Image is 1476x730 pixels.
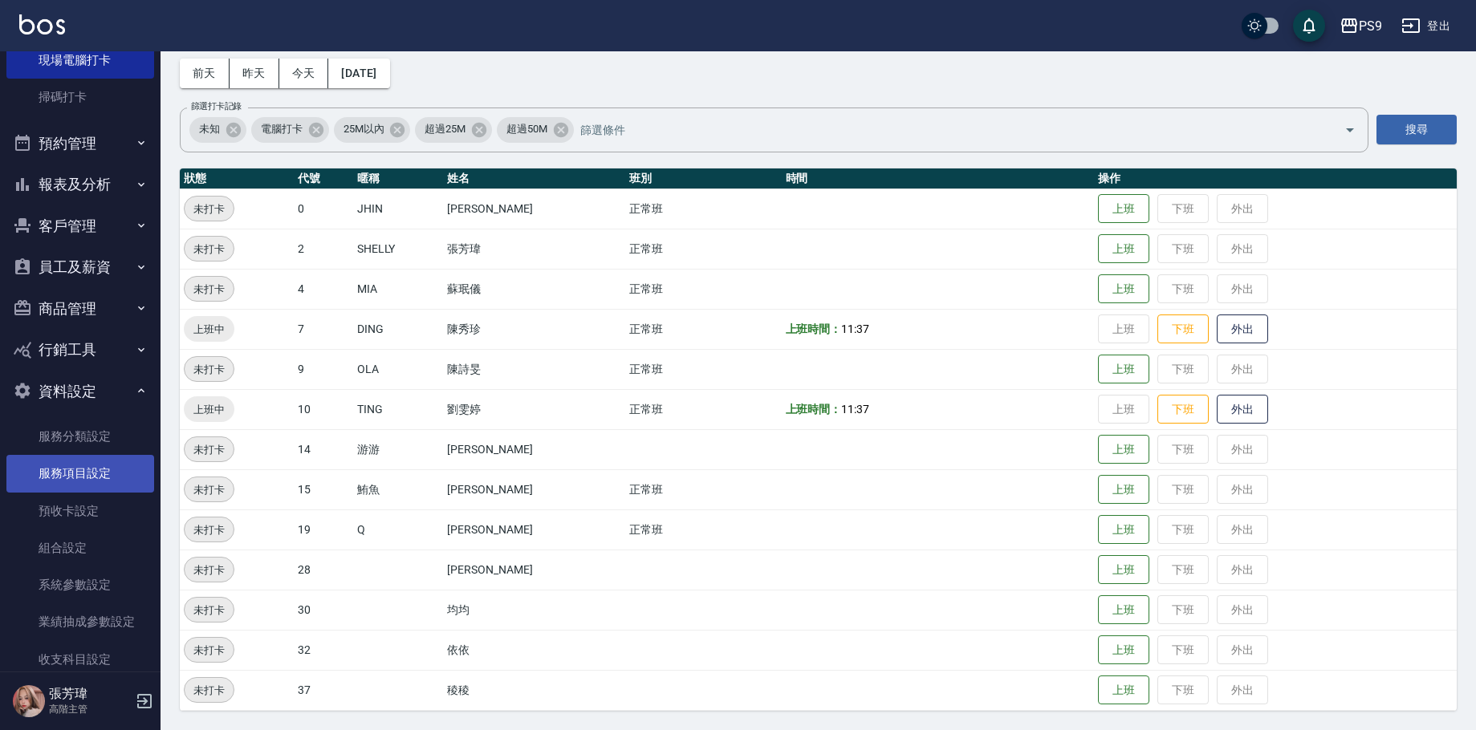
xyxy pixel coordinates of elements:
b: 上班時間： [786,403,842,416]
button: [DATE] [328,59,389,88]
button: 客戶管理 [6,205,154,247]
th: 狀態 [180,168,294,189]
input: 篩選條件 [576,116,1316,144]
td: 游游 [353,429,443,469]
button: 上班 [1098,475,1149,505]
span: 25M以內 [334,121,394,137]
button: 行銷工具 [6,329,154,371]
button: 上班 [1098,355,1149,384]
span: 未打卡 [185,521,234,538]
td: [PERSON_NAME] [443,429,625,469]
td: [PERSON_NAME] [443,469,625,509]
span: 未打卡 [185,281,234,298]
span: 上班中 [184,401,234,418]
span: 未打卡 [185,562,234,578]
button: 上班 [1098,234,1149,264]
button: 登出 [1395,11,1457,41]
td: 0 [294,189,353,229]
button: 昨天 [230,59,279,88]
button: 上班 [1098,555,1149,585]
button: 下班 [1157,314,1209,344]
button: 搜尋 [1376,115,1457,144]
td: 7 [294,309,353,349]
img: Person [13,685,45,717]
button: 外出 [1217,395,1268,424]
span: 11:37 [841,403,869,416]
a: 服務分類設定 [6,418,154,455]
button: Open [1337,117,1363,143]
a: 掃碼打卡 [6,79,154,116]
td: 10 [294,389,353,429]
td: DING [353,309,443,349]
td: OLA [353,349,443,389]
td: 蘇珉儀 [443,269,625,309]
td: 正常班 [625,469,782,509]
button: PS9 [1333,10,1389,43]
button: 上班 [1098,194,1149,224]
td: 稜稜 [443,670,625,710]
span: 未打卡 [185,682,234,699]
td: 正常班 [625,269,782,309]
a: 收支科目設定 [6,641,154,678]
td: 4 [294,269,353,309]
div: 25M以內 [334,117,411,143]
td: SHELLY [353,229,443,269]
div: 未知 [189,117,246,143]
td: 14 [294,429,353,469]
td: 2 [294,229,353,269]
span: 未打卡 [185,642,234,659]
span: 超過50M [497,121,557,137]
th: 姓名 [443,168,625,189]
td: 劉雯婷 [443,389,625,429]
b: 上班時間： [786,322,842,335]
td: 正常班 [625,189,782,229]
td: 正常班 [625,509,782,550]
p: 高階主管 [49,702,131,716]
a: 系統參數設定 [6,566,154,603]
label: 篩選打卡記錄 [191,100,242,112]
td: 鮪魚 [353,469,443,509]
span: 未知 [189,121,230,137]
th: 操作 [1094,168,1457,189]
span: 未打卡 [185,481,234,498]
th: 班別 [625,168,782,189]
div: 超過25M [415,117,492,143]
button: 前天 [180,59,230,88]
td: 張芳瑋 [443,229,625,269]
button: 上班 [1098,635,1149,665]
span: 未打卡 [185,241,234,258]
td: 32 [294,630,353,670]
div: PS9 [1359,16,1382,36]
a: 服務項目設定 [6,455,154,492]
span: 電腦打卡 [251,121,312,137]
span: 未打卡 [185,441,234,458]
button: 上班 [1098,675,1149,705]
td: 37 [294,670,353,710]
button: 上班 [1098,274,1149,304]
span: 未打卡 [185,201,234,217]
td: 正常班 [625,229,782,269]
img: Logo [19,14,65,34]
button: 報表及分析 [6,164,154,205]
td: 正常班 [625,309,782,349]
td: 15 [294,469,353,509]
button: 資料設定 [6,371,154,412]
td: TING [353,389,443,429]
button: 今天 [279,59,329,88]
button: 預約管理 [6,123,154,164]
td: 陳秀珍 [443,309,625,349]
td: 19 [294,509,353,550]
td: [PERSON_NAME] [443,509,625,550]
td: MIA [353,269,443,309]
td: Q [353,509,443,550]
td: [PERSON_NAME] [443,550,625,590]
button: 上班 [1098,515,1149,545]
a: 預收卡設定 [6,493,154,529]
a: 業績抽成參數設定 [6,603,154,640]
button: 下班 [1157,395,1209,424]
td: 依依 [443,630,625,670]
button: save [1293,10,1325,42]
button: 上班 [1098,435,1149,464]
th: 時間 [782,168,1095,189]
a: 現場電腦打卡 [6,42,154,79]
